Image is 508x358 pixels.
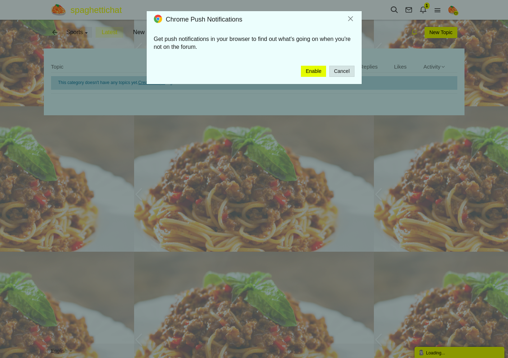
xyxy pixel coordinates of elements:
[166,16,189,23] span: Chrome
[191,16,242,23] span: Push Notifications
[329,66,354,77] button: Cancel
[301,66,326,77] button: Enable
[347,15,354,23] button: ×
[154,35,354,52] p: Get push notifications in your browser to find out what's going on when you're not on the forum.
